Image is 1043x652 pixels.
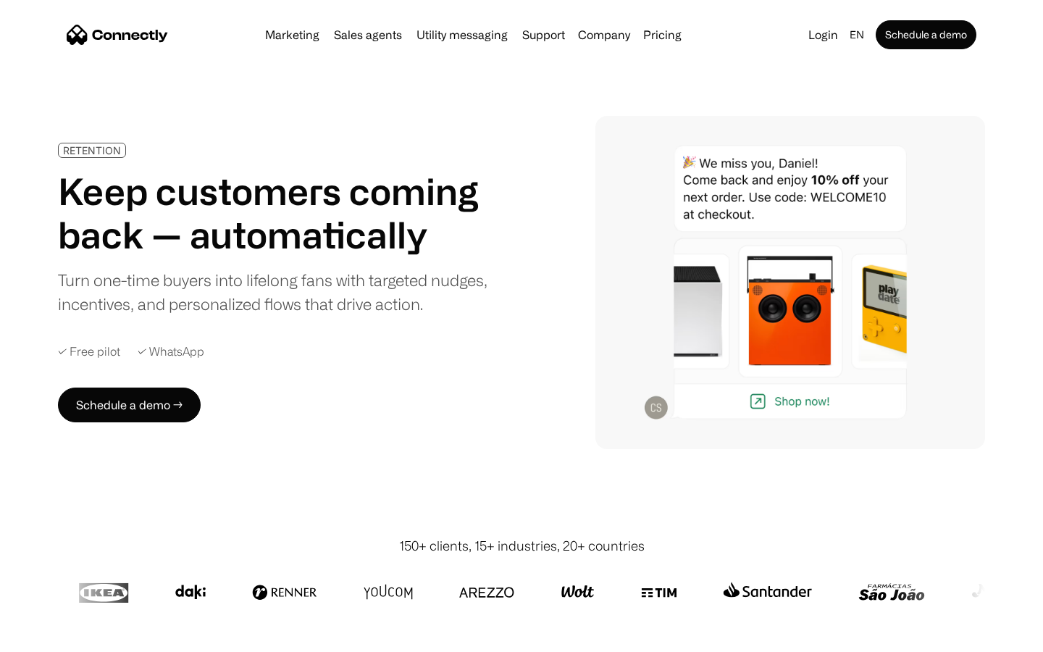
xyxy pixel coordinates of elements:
[803,25,844,45] a: Login
[67,24,168,46] a: home
[63,145,121,156] div: RETENTION
[259,29,325,41] a: Marketing
[14,625,87,647] aside: Language selected: English
[138,345,204,359] div: ✓ WhatsApp
[844,25,873,45] div: en
[574,25,634,45] div: Company
[516,29,571,41] a: Support
[411,29,514,41] a: Utility messaging
[876,20,976,49] a: Schedule a demo
[399,536,645,556] div: 150+ clients, 15+ industries, 20+ countries
[637,29,687,41] a: Pricing
[58,388,201,422] a: Schedule a demo →
[58,345,120,359] div: ✓ Free pilot
[850,25,864,45] div: en
[58,170,498,256] h1: Keep customers coming back — automatically
[58,268,498,316] div: Turn one-time buyers into lifelong fans with targeted nudges, incentives, and personalized flows ...
[578,25,630,45] div: Company
[328,29,408,41] a: Sales agents
[29,627,87,647] ul: Language list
